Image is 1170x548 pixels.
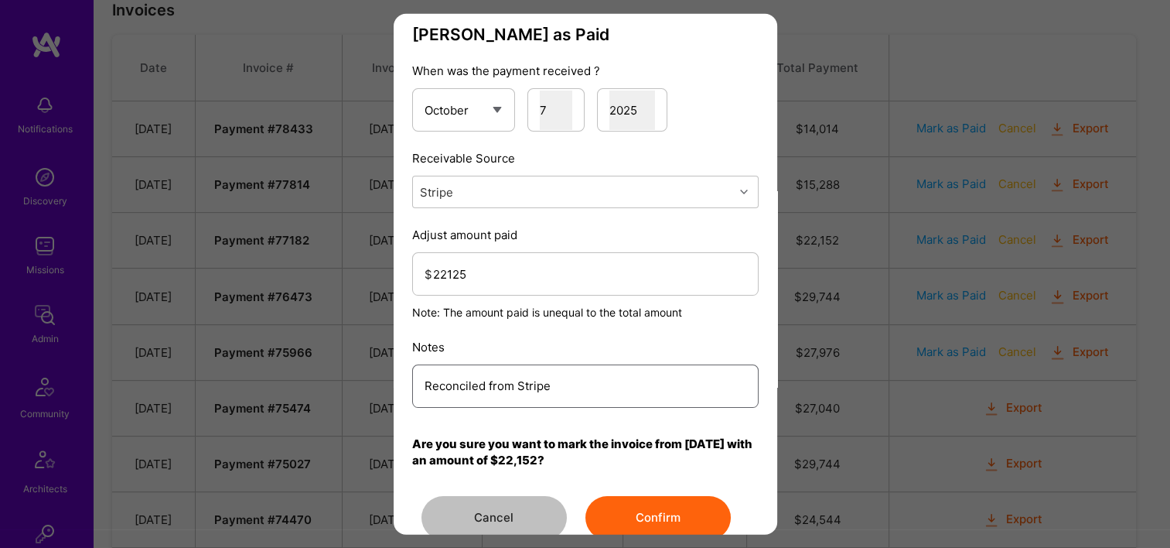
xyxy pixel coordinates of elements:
i: icon Chevron [740,188,748,196]
div: $ [425,265,433,282]
button: Cancel [421,496,567,539]
p: Note: The amount paid is unequal to the total amount [412,305,759,320]
p: Adjust amount paid [412,227,759,243]
p: Notes [412,339,759,355]
input: memo [425,366,746,406]
p: When was the payment received ? [412,63,759,79]
h3: [PERSON_NAME] as Paid [412,25,759,44]
div: modal [394,14,777,535]
button: Confirm [585,496,731,539]
p: Are you sure you want to mark the invoice from [DATE] with an amount of $22,152? [412,436,759,468]
p: Receivable Source [412,150,759,166]
div: Stripe [420,183,453,200]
